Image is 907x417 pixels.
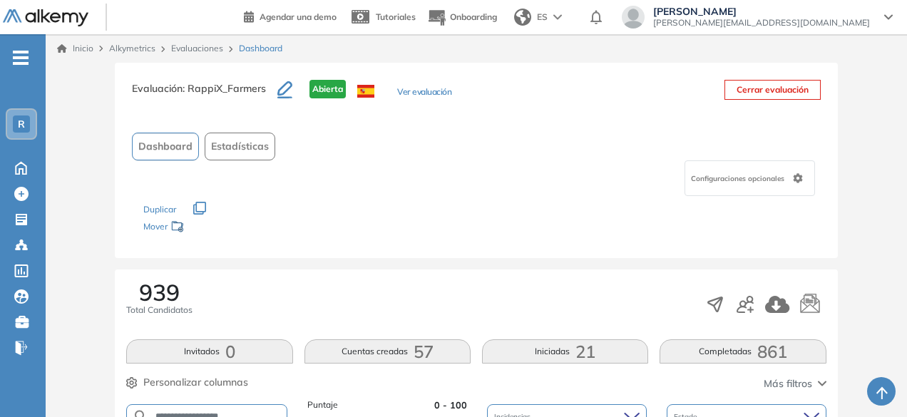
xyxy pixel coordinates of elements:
a: Evaluaciones [171,43,223,53]
span: Tutoriales [376,11,416,22]
div: Mover [143,215,286,241]
span: Personalizar columnas [143,375,248,390]
i: - [13,56,29,59]
button: Más filtros [764,376,826,391]
span: [PERSON_NAME] [653,6,870,17]
button: Cerrar evaluación [724,80,821,100]
span: Agendar una demo [260,11,337,22]
span: Dashboard [138,139,193,154]
button: Cuentas creadas57 [304,339,471,364]
img: arrow [553,14,562,20]
button: Iniciadas21 [482,339,648,364]
span: Configuraciones opcionales [691,173,787,184]
span: R [18,118,25,130]
button: Personalizar columnas [126,375,248,390]
span: ES [537,11,548,24]
button: Dashboard [132,133,199,160]
span: [PERSON_NAME][EMAIL_ADDRESS][DOMAIN_NAME] [653,17,870,29]
span: Abierta [309,80,346,98]
img: ESP [357,85,374,98]
span: Duplicar [143,204,176,215]
span: Puntaje [307,398,338,412]
a: Agendar una demo [244,7,337,24]
h3: Evaluación [132,80,277,110]
button: Completadas861 [660,339,826,364]
button: Estadísticas [205,133,275,160]
button: Ver evaluación [397,86,451,101]
div: Configuraciones opcionales [685,160,815,196]
button: Onboarding [427,2,497,33]
span: Alkymetrics [109,43,155,53]
span: Total Candidatos [126,304,193,316]
img: Logo [3,9,88,27]
img: world [514,9,531,26]
span: 939 [139,281,180,304]
span: : RappiX_Farmers [183,82,266,95]
span: Más filtros [764,376,812,391]
span: Onboarding [450,11,497,22]
span: Dashboard [239,42,282,55]
span: Estadísticas [211,139,269,154]
span: 0 - 100 [434,398,467,412]
a: Inicio [57,42,93,55]
button: Invitados0 [126,339,292,364]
